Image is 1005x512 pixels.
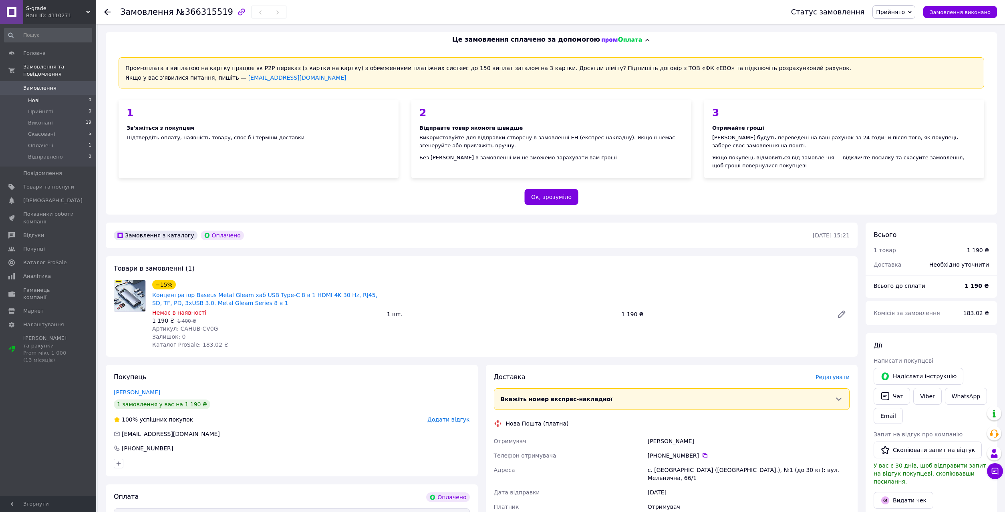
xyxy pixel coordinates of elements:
span: У вас є 30 днів, щоб відправити запит на відгук покупцеві, скопіювавши посилання. [874,462,986,485]
span: Написати покупцеві [874,357,933,364]
div: Якщо покупець відмовиться від замовлення — відкличте посилку та скасуйте замовлення, щоб гроші по... [712,154,976,170]
div: [PHONE_NUMBER] [121,444,174,452]
span: Платник [494,504,519,510]
div: Ваш ID: 4110271 [26,12,96,19]
div: 1 190 ₴ [618,309,830,320]
span: Телефон отримувача [494,452,556,459]
span: Залишок: 0 [152,333,186,340]
div: Prom мікс 1 000 (13 місяців) [23,349,74,364]
span: Прийняті [28,108,53,115]
span: Це замовлення сплачено за допомогою [452,35,600,44]
span: [PERSON_NAME] та рахунки [23,335,74,364]
span: Маркет [23,307,44,315]
span: 1 400 ₴ [177,318,196,324]
div: успішних покупок [114,416,193,424]
span: 0 [89,97,91,104]
div: Необхідно уточнити [924,256,994,273]
span: Отримувач [494,438,526,444]
span: Повідомлення [23,170,62,177]
span: Оплата [114,493,139,500]
div: 1 замовлення у вас на 1 190 ₴ [114,400,210,409]
span: Дата відправки [494,489,540,496]
span: Нові [28,97,40,104]
a: Viber [913,388,941,405]
span: Вкажіть номер експрес-накладної [501,396,613,402]
span: №366315519 [176,7,233,17]
div: [PHONE_NUMBER] [648,452,850,460]
div: 3 [712,108,976,118]
span: 183.02 ₴ [963,310,989,316]
div: Оплачено [201,231,244,240]
span: Дії [874,341,882,349]
span: Виконані [28,119,53,126]
span: Скасовані [28,131,55,138]
a: Редагувати [834,306,850,322]
div: Використовуйте для відправки створену в замовленні ЕН (експрес-накладну). Якщо її немає — згенеру... [419,134,683,150]
button: Скопіювати запит на відгук [874,442,982,458]
span: [EMAIL_ADDRESS][DOMAIN_NAME] [122,431,220,437]
span: Редагувати [816,374,850,380]
span: Відправте товар якомога швидше [419,125,523,131]
span: Доставка [874,261,901,268]
button: Ок, зрозуміло [524,189,578,205]
div: с. [GEOGRAPHIC_DATA] ([GEOGRAPHIC_DATA].), №1 (до 30 кг): вул. Мельнична, 66/1 [646,463,851,485]
b: 1 190 ₴ [965,283,989,289]
span: Артикул: CAHUB-CV0G [152,325,218,332]
span: Товари в замовленні (1) [114,265,195,272]
span: Замовлення виконано [930,9,991,15]
time: [DATE] 15:21 [813,232,850,239]
span: Всього [874,231,896,239]
span: Оплачені [28,142,53,149]
button: Видати чек [874,492,933,509]
span: Показники роботи компанії [23,211,74,225]
div: Статус замовлення [791,8,865,16]
div: Підтвердіть оплату, наявність товару, спосіб і терміни доставки [119,100,399,178]
span: Покупці [23,245,45,253]
span: Замовлення [23,84,56,92]
span: Додати відгук [427,416,469,423]
span: Гаманець компанії [23,287,74,301]
span: 1 товар [874,247,896,253]
div: [DATE] [646,485,851,500]
span: 0 [89,153,91,161]
div: Оплачено [426,492,469,502]
input: Пошук [4,28,92,42]
div: −15% [152,280,176,289]
div: Якщо у вас з'явилися питання, пишіть — [125,74,977,82]
a: [EMAIL_ADDRESS][DOMAIN_NAME] [248,74,346,81]
span: Каталог ProSale [23,259,66,266]
span: Комісія за замовлення [874,310,940,316]
button: Замовлення виконано [923,6,997,18]
div: [PERSON_NAME] будуть переведені на ваш рахунок за 24 години після того, як покупець забере своє з... [712,134,976,150]
span: Адреса [494,467,515,473]
img: Концентратор Baseus Metal Gleam хаб USB Type-C 8 в 1 HDMI 4K 30 Hz, RJ45, SD, TF, PD, 3xUSB 3.0. ... [114,280,145,311]
button: Email [874,408,903,424]
span: Прийнято [876,9,905,15]
a: WhatsApp [945,388,987,405]
div: [PERSON_NAME] [646,434,851,448]
span: Замовлення [120,7,174,17]
span: Товари та послуги [23,183,74,191]
span: Всього до сплати [874,283,925,289]
span: 19 [86,119,91,126]
span: 1 [89,142,91,149]
div: 1 шт. [384,309,618,320]
span: 100% [122,416,138,423]
span: Запит на відгук про компанію [874,431,963,438]
span: Немає в наявності [152,309,206,316]
div: Нова Пошта (платна) [504,420,571,428]
div: Повернутися назад [104,8,111,16]
span: S-grade [26,5,86,12]
span: Налаштування [23,321,64,328]
button: Чат [874,388,910,405]
div: Замовлення з каталогу [114,231,197,240]
div: Пром-оплата з виплатою на картку працює як P2P переказ (з картки на картку) з обмеженнями платіжн... [119,57,984,88]
span: [DEMOGRAPHIC_DATA] [23,197,83,204]
button: Чат з покупцем [987,463,1003,479]
span: Аналітика [23,273,51,280]
span: Доставка [494,373,526,381]
button: Надіслати інструкцію [874,368,963,385]
span: Головна [23,50,46,57]
div: Без [PERSON_NAME] в замовленні ми не зможемо зарахувати вам гроші [419,154,683,162]
span: 5 [89,131,91,138]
